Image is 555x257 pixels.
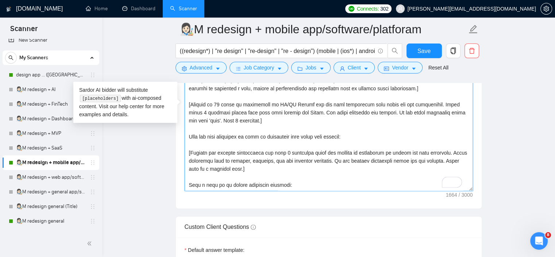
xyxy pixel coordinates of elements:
[8,33,93,48] a: New Scanner
[406,44,442,58] button: Save
[87,240,94,247] span: double-left
[7,136,139,163] div: Напишіть нам повідомленняЗазвичай ми відповідаємо за хвилину
[170,5,197,12] a: searchScanner
[19,50,48,65] span: My Scanners
[38,208,76,213] span: Повідомлення
[126,12,139,25] div: Закрити
[185,224,256,230] span: Custom Client Questions
[119,103,144,109] a: help center
[16,141,85,155] a: 👩🏻‍🎨M redesign + SaaS
[236,66,241,71] span: bars
[182,66,187,71] span: setting
[378,49,383,53] span: info-circle
[15,52,131,102] p: [PERSON_NAME] [PERSON_NAME][EMAIL_ADDRESS][DOMAIN_NAME] 👋
[15,174,64,182] span: Пошук в статтях
[81,208,101,213] span: Запити
[378,62,422,73] button: idcardVendorcaret-down
[92,12,107,26] img: Profile image for Viktor
[291,62,331,73] button: folderJobscaret-down
[90,189,96,195] span: holder
[78,12,93,26] img: Profile image for Dima
[16,228,85,243] a: 👩🏻‍🎨M design + AI
[6,3,11,15] img: logo
[11,170,135,185] button: Пошук в статтях
[465,44,479,58] button: delete
[16,155,85,170] a: 👩🏻‍🎨M redesign + mobile app/software/platforam
[277,66,282,71] span: caret-down
[541,6,552,12] span: setting
[90,72,96,78] span: holder
[384,66,389,71] span: idcard
[4,23,43,39] span: Scanner
[16,126,85,141] a: 👩🏻‍🎨M redesign + MVP
[90,218,96,224] span: holder
[15,150,122,157] div: Зазвичай ми відповідаємо за хвилину
[16,214,85,228] a: 👩🏻‍🎨M redesign general
[15,142,122,150] div: Напишіть нам повідомлення
[319,66,324,71] span: caret-down
[36,190,73,219] button: Повідомлення
[398,6,403,11] span: user
[90,145,96,151] span: holder
[348,64,361,72] span: Client
[90,204,96,209] span: holder
[244,64,274,72] span: Job Category
[106,12,120,26] img: Profile image for Nazar
[3,33,99,48] li: New Scanner
[357,5,379,13] span: Connects:
[340,66,345,71] span: user
[417,46,431,56] span: Save
[176,62,227,73] button: settingAdvancedcaret-down
[540,3,552,15] button: setting
[388,48,402,54] span: search
[428,64,448,72] a: Reset All
[16,170,85,185] a: 👩🏻‍🎨M redesign + web app/software/platform
[16,112,85,126] a: 👩🏻‍🎨M redesign + Dashboard
[215,66,220,71] span: caret-down
[545,232,551,238] span: 8
[109,190,146,219] button: Допомога
[5,52,17,64] button: search
[90,160,96,166] span: holder
[73,82,177,123] div: Sardor AI bidder will substitute with ai-composed content. Visit our for more examples and details.
[6,208,30,213] span: Головна
[465,48,479,54] span: delete
[363,66,369,71] span: caret-down
[15,102,131,126] p: Чим вам допомогти?
[115,208,141,213] span: Допомога
[540,6,552,12] a: setting
[16,185,85,199] a: 👩🏻‍🎨M redesign + general app/software/platform
[392,64,408,72] span: Vendor
[90,131,96,136] span: holder
[73,190,109,219] button: Запити
[530,232,548,250] iframe: To enrich screen reader interactions, please activate Accessibility in Grammarly extension settings
[16,97,85,112] a: 👩🏻‍🎨M redesign + FinTech
[380,5,388,13] span: 302
[86,5,108,12] a: homeHome
[348,6,354,12] img: upwork-logo.png
[251,224,256,230] span: info-circle
[446,44,460,58] button: copy
[5,55,16,60] span: search
[180,46,375,56] input: Search Freelance Jobs...
[411,66,416,71] span: caret-down
[334,62,375,73] button: userClientcaret-down
[469,24,478,34] span: edit
[16,199,85,214] a: 👩🏻‍🎨M redesign general (Title)
[185,246,244,254] label: Default answer template:
[180,20,467,38] input: Scanner name...
[297,66,302,71] span: folder
[305,64,316,72] span: Jobs
[388,44,402,58] button: search
[16,82,85,97] a: 👩🏻‍🎨M redesign + AI
[446,48,460,54] span: copy
[90,174,96,180] span: holder
[80,95,120,102] code: [placeholders]
[16,68,85,82] a: design app ... ([GEOGRAPHIC_DATA])
[185,26,473,191] textarea: To enrich screen reader interactions, please activate Accessibility in Grammarly extension settings
[15,14,26,26] img: logo
[190,64,212,72] span: Advanced
[122,5,155,12] a: dashboardDashboard
[230,62,288,73] button: barsJob Categorycaret-down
